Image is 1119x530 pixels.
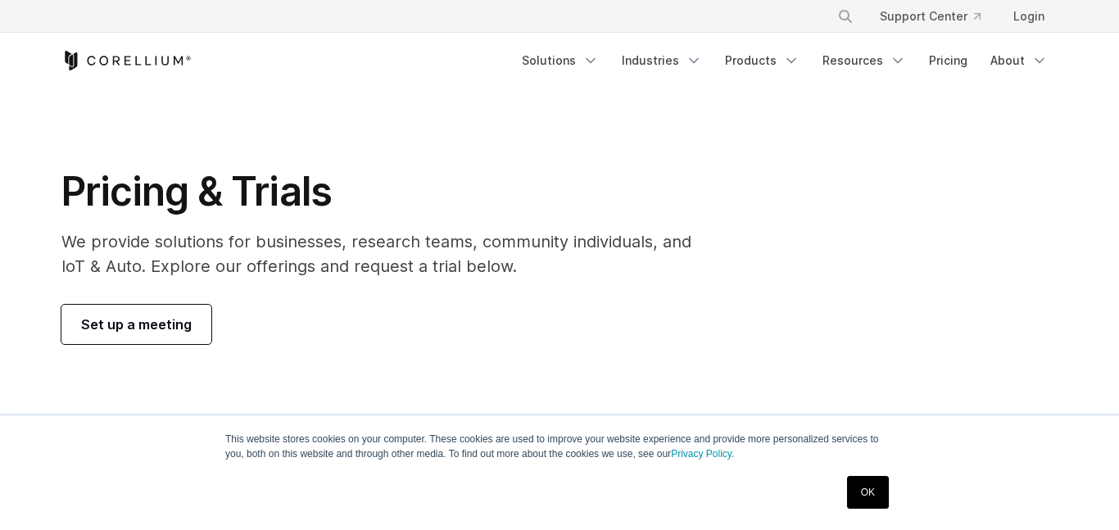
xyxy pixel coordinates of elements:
[1000,2,1058,31] a: Login
[612,46,712,75] a: Industries
[981,46,1058,75] a: About
[818,2,1058,31] div: Navigation Menu
[61,51,192,70] a: Corellium Home
[81,315,192,334] span: Set up a meeting
[225,432,894,461] p: This website stores cookies on your computer. These cookies are used to improve your website expe...
[61,167,714,216] h1: Pricing & Trials
[61,305,211,344] a: Set up a meeting
[813,46,916,75] a: Resources
[512,46,609,75] a: Solutions
[919,46,977,75] a: Pricing
[61,229,714,279] p: We provide solutions for businesses, research teams, community individuals, and IoT & Auto. Explo...
[831,2,860,31] button: Search
[671,448,734,460] a: Privacy Policy.
[867,2,994,31] a: Support Center
[715,46,809,75] a: Products
[512,46,1058,75] div: Navigation Menu
[847,476,889,509] a: OK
